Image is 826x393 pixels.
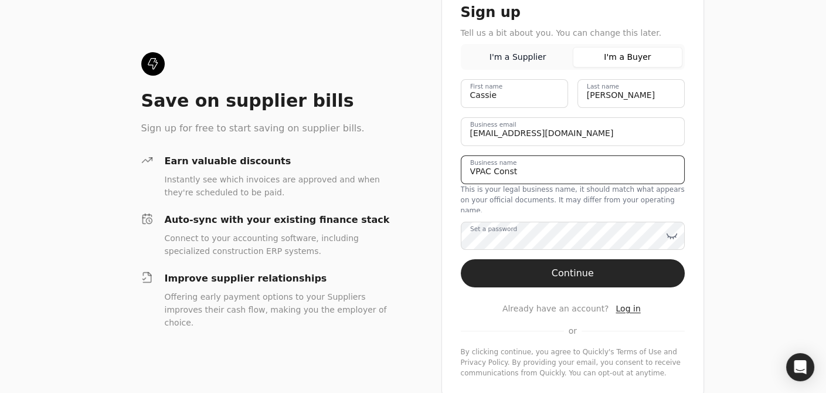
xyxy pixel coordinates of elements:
[165,272,404,286] div: Improve supplier relationships
[573,47,682,67] button: I'm a Buyer
[587,82,619,92] label: Last name
[786,353,814,381] div: Open Intercom Messenger
[470,158,516,168] label: Business name
[613,301,643,316] button: Log in
[616,304,640,313] span: Log in
[502,303,609,315] span: Already have an account?
[165,232,404,258] div: Connect to your accounting software, including specialized construction ERP systems.
[470,120,516,130] label: Business email
[165,213,404,227] div: Auto-sync with your existing finance stack
[165,154,404,168] div: Earn valuable discounts
[141,121,404,135] div: Sign up for free to start saving on supplier bills.
[470,225,517,234] label: Set a password
[461,358,508,367] a: privacy-policy
[461,347,685,378] div: By clicking continue, you agree to Quickly's and . By providing your email, you consent to receiv...
[141,90,404,112] div: Save on supplier bills
[165,173,404,199] div: Instantly see which invoices are approved and when they're scheduled to be paid.
[461,26,685,39] div: Tell us a bit about you. You can change this later.
[165,290,404,329] div: Offering early payment options to your Suppliers improves their cash flow, making you the employe...
[461,259,685,287] button: Continue
[569,325,577,337] span: or
[616,348,661,356] a: terms-of-service
[616,303,640,315] a: Log in
[463,47,573,67] button: I'm a Supplier
[470,82,502,92] label: First name
[461,3,685,22] div: Sign up
[461,184,685,212] div: This is your legal business name, it should match what appears on your official documents. It may...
